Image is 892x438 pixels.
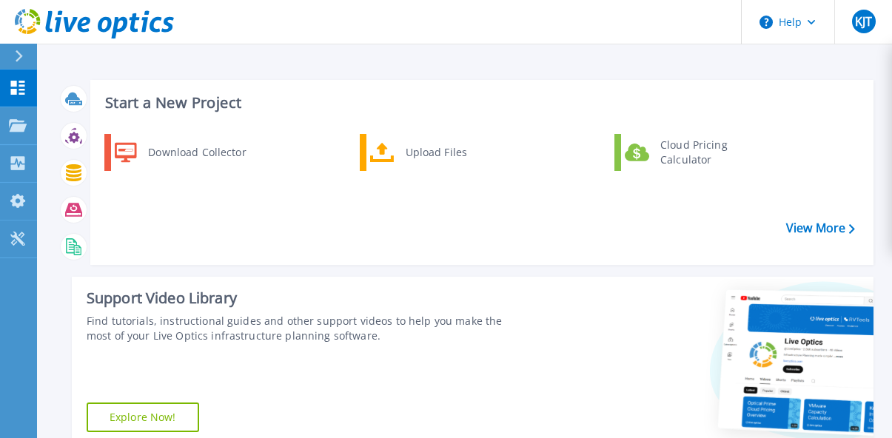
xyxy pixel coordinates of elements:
div: Support Video Library [87,289,503,308]
h3: Start a New Project [105,95,854,111]
a: Upload Files [360,134,512,171]
div: Upload Files [398,138,508,167]
a: Download Collector [104,134,256,171]
a: Explore Now! [87,402,199,432]
a: Cloud Pricing Calculator [614,134,766,171]
div: Cloud Pricing Calculator [653,138,762,167]
div: Download Collector [141,138,252,167]
span: KJT [855,16,872,27]
a: View More [786,221,855,235]
div: Find tutorials, instructional guides and other support videos to help you make the most of your L... [87,314,503,343]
